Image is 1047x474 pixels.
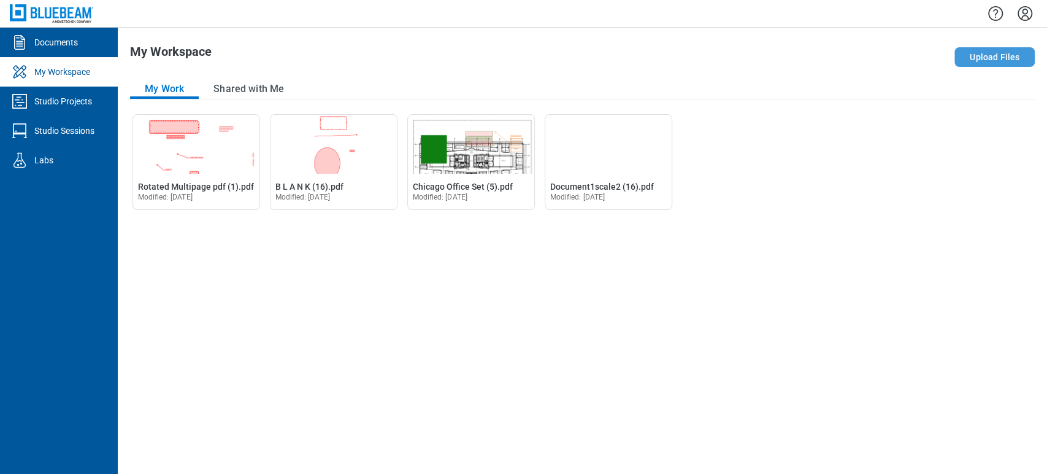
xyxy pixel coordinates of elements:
[138,193,193,201] span: Modified: [DATE]
[408,115,534,174] img: Chicago Office Set (5).pdf
[275,182,343,192] span: B L A N K (16).pdf
[10,4,93,22] img: Bluebeam, Inc.
[10,150,29,170] svg: Labs
[545,114,672,210] div: Open Document1scale2 (16).pdf in Editor
[133,115,259,174] img: Rotated Multipage pdf (1).pdf
[954,47,1035,67] button: Upload Files
[545,115,672,174] img: Document1scale2 (16).pdf
[275,193,330,201] span: Modified: [DATE]
[10,121,29,141] svg: Studio Sessions
[270,114,397,210] div: Open B L A N K (16).pdf in Editor
[34,36,78,49] div: Documents
[130,45,212,64] h1: My Workspace
[34,66,90,78] div: My Workspace
[130,79,199,99] button: My Work
[34,154,53,166] div: Labs
[10,33,29,52] svg: Documents
[413,182,513,192] span: Chicago Office Set (5).pdf
[550,193,605,201] span: Modified: [DATE]
[199,79,299,99] button: Shared with Me
[407,114,535,210] div: Open Chicago Office Set (5).pdf in Editor
[1015,3,1035,24] button: Settings
[138,182,254,192] span: Rotated Multipage pdf (1).pdf
[270,115,397,174] img: B L A N K (16).pdf
[10,62,29,82] svg: My Workspace
[34,95,92,107] div: Studio Projects
[10,91,29,111] svg: Studio Projects
[550,182,654,192] span: Document1scale2 (16).pdf
[413,193,467,201] span: Modified: [DATE]
[34,125,94,137] div: Studio Sessions
[132,114,260,210] div: Open Rotated Multipage pdf (1).pdf in Editor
